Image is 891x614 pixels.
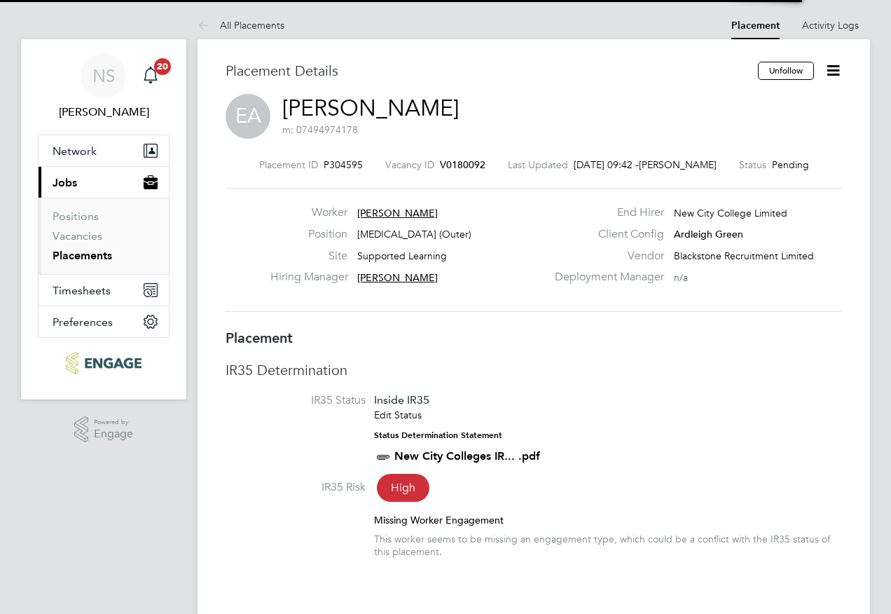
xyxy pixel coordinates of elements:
label: Deployment Manager [546,270,664,285]
div: Jobs [39,198,169,274]
a: New City Colleges IR... .pdf [394,449,540,463]
span: New City College Limited [674,207,787,219]
span: Engage [94,428,133,440]
label: Site [270,249,347,264]
span: Pending [772,158,809,171]
div: Missing Worker Engagement [374,514,842,526]
label: Placement ID [259,158,318,171]
label: Client Config [546,227,664,242]
label: Vendor [546,249,664,264]
span: EA [226,94,270,139]
span: [DATE] 09:42 - [574,158,639,171]
span: Powered by [94,416,133,428]
a: 20 [137,53,165,98]
a: Positions [53,210,99,223]
span: [PERSON_NAME] [357,207,438,219]
label: End Hirer [546,205,664,220]
span: [MEDICAL_DATA] (Outer) [357,228,471,240]
span: [PERSON_NAME] [357,271,438,284]
span: n/a [674,271,688,284]
span: NS [92,67,115,85]
label: Last Updated [508,158,568,171]
button: Jobs [39,167,169,198]
span: Timesheets [53,284,111,297]
img: ncclondon-logo-retina.png [66,352,141,374]
label: IR35 Risk [226,480,366,495]
nav: Main navigation [21,39,186,400]
span: P304595 [324,158,363,171]
span: Blackstone Recruitment Limited [674,250,814,262]
h3: Placement Details [226,62,747,80]
b: Placement [226,329,293,346]
span: Natalie Strong [38,104,170,121]
span: Jobs [53,176,77,189]
a: Placements [53,249,112,262]
strong: Status Determination Statement [374,430,502,440]
a: Activity Logs [802,19,859,32]
button: Network [39,135,169,166]
span: [PERSON_NAME] [639,158,717,171]
span: Network [53,144,97,158]
label: Status [739,158,766,171]
label: Hiring Manager [270,270,347,285]
a: Go to home page [38,352,170,374]
a: All Placements [198,19,284,32]
span: High [377,474,429,502]
span: Inside IR35 [374,393,429,407]
button: Unfollow [758,62,814,80]
label: Worker [270,205,347,220]
label: Vacancy ID [385,158,434,171]
div: This worker seems to be missing an engagement type, which could be a conflict with the IR35 statu... [374,533,842,558]
label: IR35 Status [226,393,366,408]
span: Preferences [53,315,113,329]
a: Vacancies [53,229,102,243]
a: Edit Status [374,409,422,421]
button: Preferences [39,306,169,337]
a: NS[PERSON_NAME] [38,53,170,121]
span: V0180092 [440,158,485,171]
span: Supported Learning [357,250,447,262]
label: Position [270,227,347,242]
button: Timesheets [39,275,169,306]
a: [PERSON_NAME] [282,95,459,122]
a: Powered byEngage [74,416,134,443]
span: m: 07494974178 [282,123,358,136]
h3: IR35 Determination [226,361,842,379]
span: 20 [154,58,171,75]
span: Ardleigh Green [674,228,743,240]
a: Placement [731,20,780,32]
